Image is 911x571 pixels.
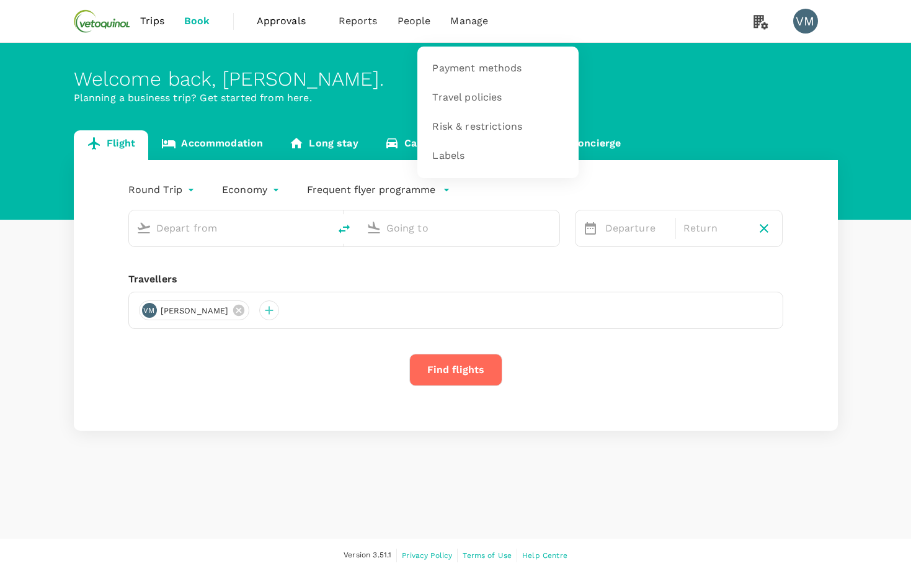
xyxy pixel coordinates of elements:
[409,354,502,386] button: Find flights
[386,218,533,238] input: Going to
[74,7,131,35] img: Vetoquinol Australia Pty Limited
[425,112,571,142] a: Risk & restrictions
[307,182,435,197] p: Frequent flyer programme
[184,14,210,29] span: Book
[522,551,567,560] span: Help Centre
[371,130,468,160] a: Car rental
[128,272,783,287] div: Travellers
[339,14,378,29] span: Reports
[153,305,236,317] span: [PERSON_NAME]
[793,9,818,34] div: VM
[432,61,522,76] span: Payment methods
[432,149,464,163] span: Labels
[139,300,250,320] div: VM[PERSON_NAME]
[425,142,571,171] a: Labels
[140,14,164,29] span: Trips
[74,130,149,160] a: Flight
[222,180,282,200] div: Economy
[683,221,746,236] p: Return
[463,549,512,562] a: Terms of Use
[402,549,452,562] a: Privacy Policy
[321,227,323,229] button: Open
[432,91,502,105] span: Travel policies
[538,130,634,160] a: Concierge
[463,551,512,560] span: Terms of Use
[142,303,157,318] div: VM
[257,14,319,29] span: Approvals
[432,120,522,134] span: Risk & restrictions
[425,83,571,112] a: Travel policies
[402,551,452,560] span: Privacy Policy
[74,68,838,91] div: Welcome back , [PERSON_NAME] .
[450,14,488,29] span: Manage
[398,14,431,29] span: People
[344,549,391,562] span: Version 3.51.1
[148,130,276,160] a: Accommodation
[425,54,571,83] a: Payment methods
[128,180,198,200] div: Round Trip
[307,182,450,197] button: Frequent flyer programme
[551,227,553,229] button: Open
[74,91,838,106] p: Planning a business trip? Get started from here.
[329,214,359,244] button: delete
[156,218,303,238] input: Depart from
[522,549,567,562] a: Help Centre
[605,221,668,236] p: Departure
[276,130,371,160] a: Long stay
